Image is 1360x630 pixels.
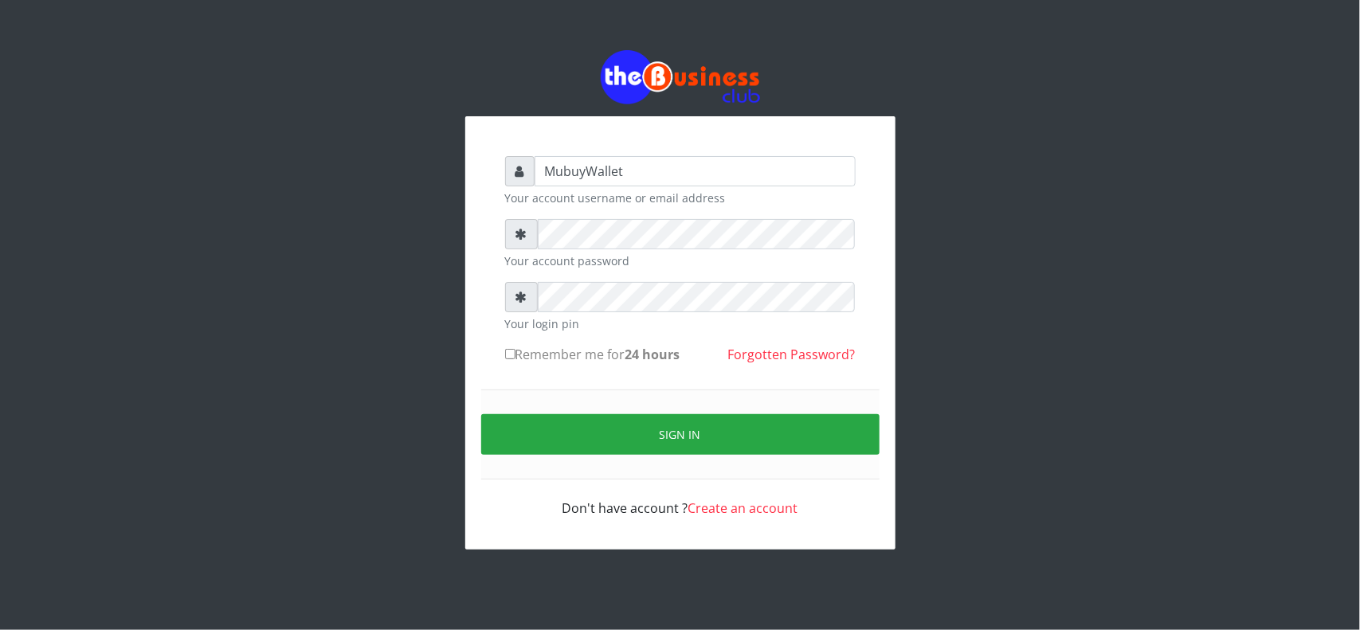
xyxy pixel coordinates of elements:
[505,479,856,518] div: Don't have account ?
[625,346,680,363] b: 24 hours
[505,345,680,364] label: Remember me for
[505,190,856,206] small: Your account username or email address
[505,315,856,332] small: Your login pin
[688,499,798,517] a: Create an account
[728,346,856,363] a: Forgotten Password?
[481,414,880,455] button: Sign in
[505,252,856,269] small: Your account password
[505,349,515,359] input: Remember me for24 hours
[535,156,856,186] input: Username or email address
